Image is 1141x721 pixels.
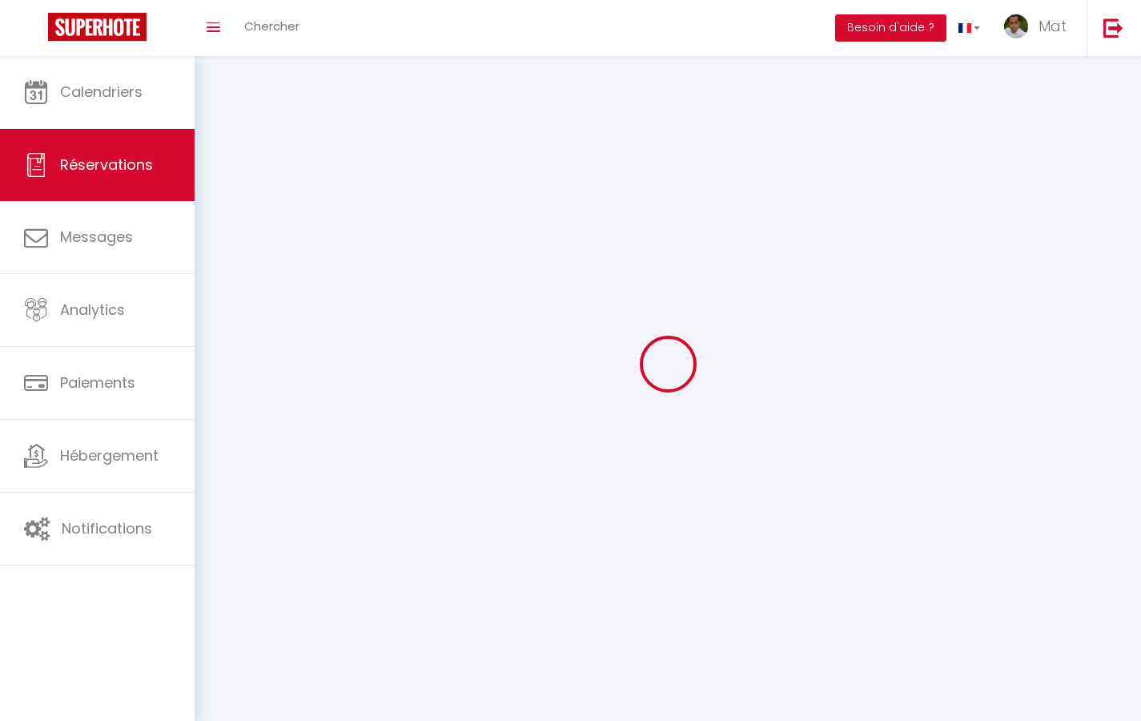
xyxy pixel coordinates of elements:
[1039,16,1067,36] span: Mat
[60,373,135,393] span: Paiements
[60,82,143,102] span: Calendriers
[48,13,147,41] img: Super Booking
[1004,14,1028,38] img: ...
[1103,18,1123,38] img: logout
[60,445,159,465] span: Hébergement
[13,6,61,54] button: Ouvrir le widget de chat LiveChat
[60,155,153,175] span: Réservations
[60,300,125,320] span: Analytics
[62,518,152,538] span: Notifications
[835,14,946,42] button: Besoin d'aide ?
[60,227,133,247] span: Messages
[244,18,299,34] span: Chercher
